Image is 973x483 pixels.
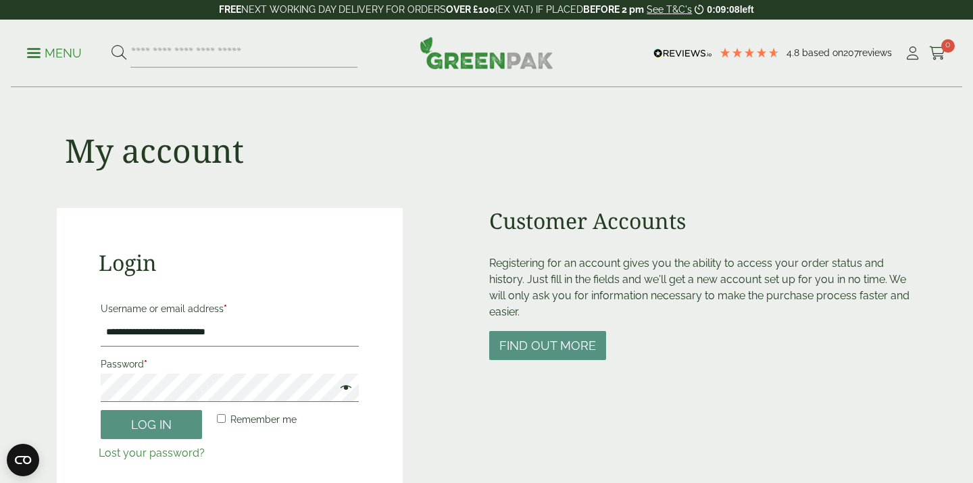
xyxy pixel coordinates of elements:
[904,47,921,60] i: My Account
[219,4,241,15] strong: FREE
[99,447,205,459] a: Lost your password?
[787,47,802,58] span: 4.8
[843,47,859,58] span: 207
[740,4,754,15] span: left
[489,255,916,320] p: Registering for an account gives you the ability to access your order status and history. Just fi...
[941,39,955,53] span: 0
[489,340,606,353] a: Find out more
[99,250,361,276] h2: Login
[489,331,606,360] button: Find out more
[27,45,82,61] p: Menu
[101,410,202,439] button: Log in
[101,299,359,318] label: Username or email address
[647,4,692,15] a: See T&C's
[859,47,892,58] span: reviews
[7,444,39,476] button: Open CMP widget
[489,208,916,234] h2: Customer Accounts
[707,4,739,15] span: 0:09:08
[420,36,553,69] img: GreenPak Supplies
[446,4,495,15] strong: OVER £100
[101,355,359,374] label: Password
[802,47,843,58] span: Based on
[929,47,946,60] i: Cart
[719,47,780,59] div: 4.79 Stars
[230,414,297,425] span: Remember me
[583,4,644,15] strong: BEFORE 2 pm
[27,45,82,59] a: Menu
[65,131,244,170] h1: My account
[653,49,712,58] img: REVIEWS.io
[217,414,226,423] input: Remember me
[929,43,946,63] a: 0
